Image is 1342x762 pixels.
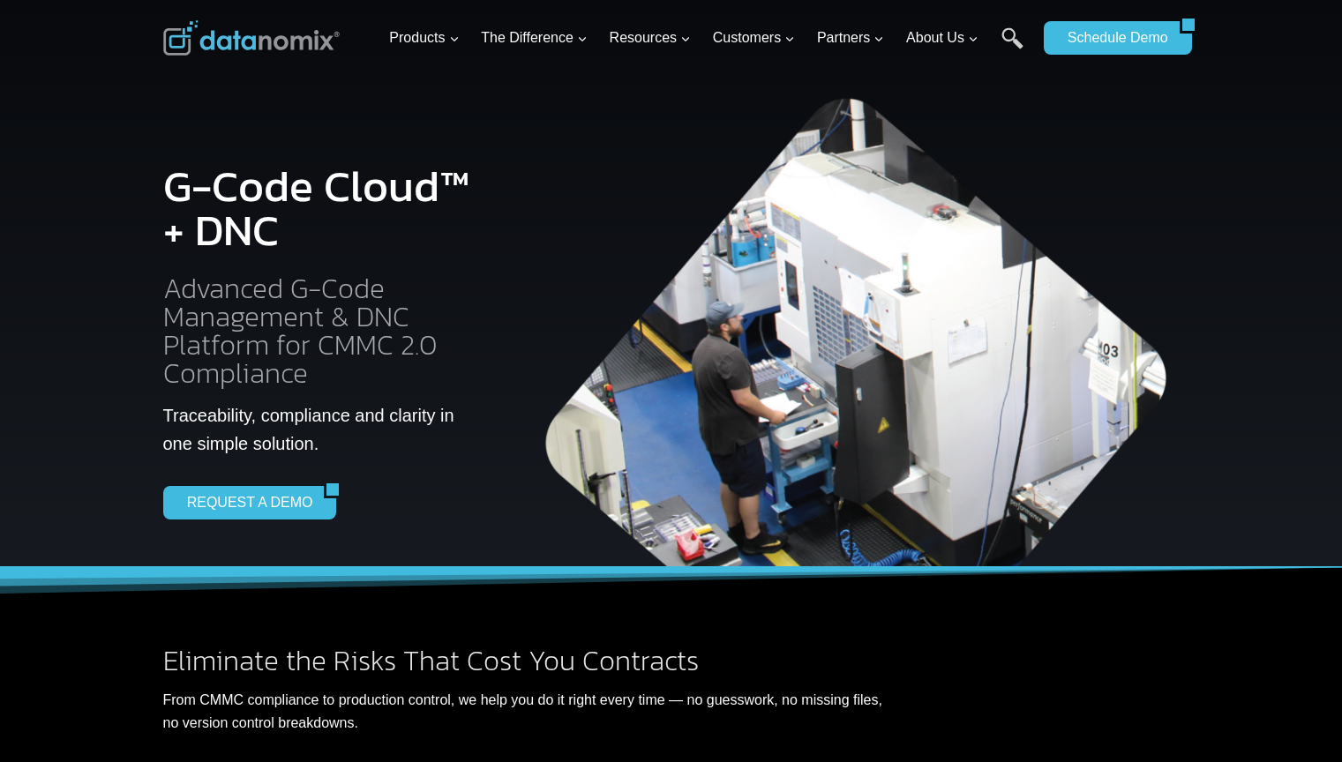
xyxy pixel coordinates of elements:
h2: Eliminate the Risks That Cost You Contracts [163,646,883,675]
span: Products [389,26,459,49]
a: Schedule Demo [1044,21,1180,55]
span: Resources [610,26,691,49]
span: The Difference [481,26,588,49]
img: Datanomix [163,20,340,56]
p: From CMMC compliance to production control, we help you do it right every time — no guesswork, no... [163,689,883,734]
nav: Primary Navigation [382,10,1035,67]
span: Customers [713,26,795,49]
span: About Us [906,26,978,49]
h1: G-Code Cloud™ + DNC [163,164,478,252]
p: Traceability, compliance and clarity in one simple solution. [163,401,478,458]
a: Search [1001,27,1023,67]
h2: Advanced G-Code Management & DNC Platform for CMMC 2.0 Compliance [163,274,478,387]
span: Partners [817,26,884,49]
a: REQUEST A DEMO [163,486,325,519]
